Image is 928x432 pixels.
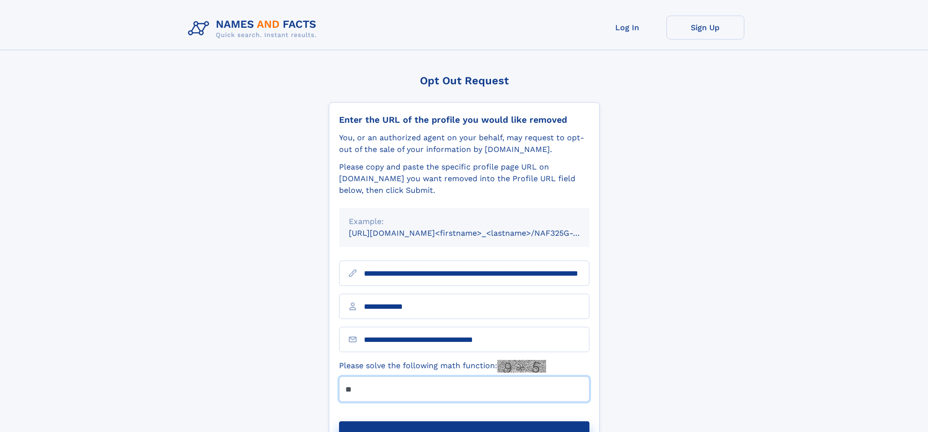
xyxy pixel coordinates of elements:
[349,216,580,227] div: Example:
[329,75,600,87] div: Opt Out Request
[339,360,546,373] label: Please solve the following math function:
[588,16,666,39] a: Log In
[339,161,589,196] div: Please copy and paste the specific profile page URL on [DOMAIN_NAME] you want removed into the Pr...
[339,132,589,155] div: You, or an authorized agent on your behalf, may request to opt-out of the sale of your informatio...
[666,16,744,39] a: Sign Up
[339,114,589,125] div: Enter the URL of the profile you would like removed
[349,228,608,238] small: [URL][DOMAIN_NAME]<firstname>_<lastname>/NAF325G-xxxxxxxx
[184,16,324,42] img: Logo Names and Facts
